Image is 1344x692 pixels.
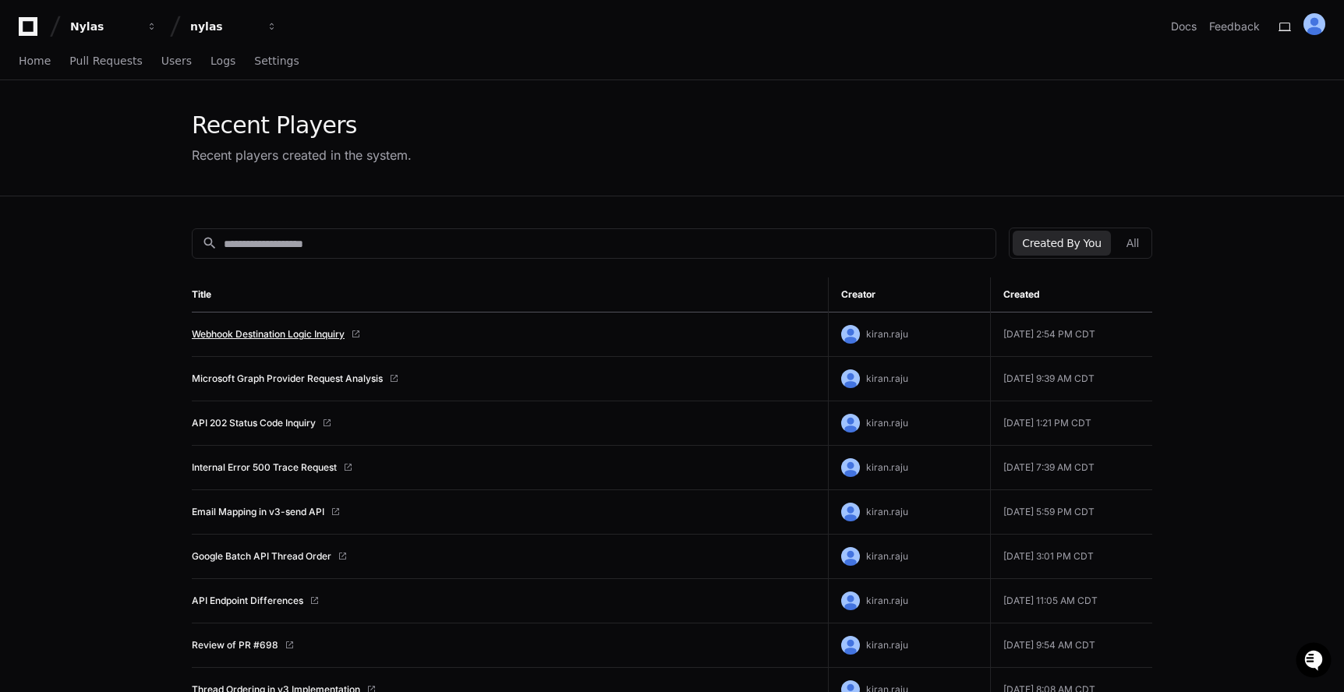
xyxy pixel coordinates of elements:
[192,417,316,429] a: API 202 Status Code Inquiry
[990,490,1152,535] td: [DATE] 5:59 PM CDT
[19,44,51,79] a: Home
[155,164,189,175] span: Pylon
[192,595,303,607] a: API Endpoint Differences
[1117,231,1148,256] button: All
[69,56,142,65] span: Pull Requests
[828,277,990,312] th: Creator
[254,56,299,65] span: Settings
[990,579,1152,623] td: [DATE] 11:05 AM CDT
[866,506,908,517] span: kiran.raju
[841,503,860,521] img: ALV-UjXdkCaxG7Ha6Z-zDHMTEPqXMlNFMnpHuOo2CVUViR2iaDDte_9HYgjrRZ0zHLyLySWwoP3Esd7mb4Ah-olhw-DLkFEvG...
[866,372,908,384] span: kiran.raju
[202,235,218,251] mat-icon: search
[1171,19,1197,34] a: Docs
[866,328,908,340] span: kiran.raju
[841,636,860,655] img: ALV-UjXdkCaxG7Ha6Z-zDHMTEPqXMlNFMnpHuOo2CVUViR2iaDDte_9HYgjrRZ0zHLyLySWwoP3Esd7mb4Ah-olhw-DLkFEvG...
[866,461,908,473] span: kiran.raju
[53,132,203,144] div: We're offline, we'll be back soon
[1013,231,1110,256] button: Created By You
[990,312,1152,357] td: [DATE] 2:54 PM CDT
[190,19,257,34] div: nylas
[16,62,284,87] div: Welcome
[192,277,828,312] th: Title
[192,372,383,385] a: Microsoft Graph Provider Request Analysis
[19,56,51,65] span: Home
[841,547,860,566] img: ALV-UjXdkCaxG7Ha6Z-zDHMTEPqXMlNFMnpHuOo2CVUViR2iaDDte_9HYgjrRZ0zHLyLySWwoP3Esd7mb4Ah-olhw-DLkFEvG...
[990,623,1152,668] td: [DATE] 9:54 AM CDT
[16,116,44,144] img: 1736555170064-99ba0984-63c1-480f-8ee9-699278ef63ed
[1209,19,1260,34] button: Feedback
[192,328,345,341] a: Webhook Destination Logic Inquiry
[53,116,256,132] div: Start new chat
[990,535,1152,579] td: [DATE] 3:01 PM CDT
[866,417,908,429] span: kiran.raju
[210,56,235,65] span: Logs
[192,461,337,474] a: Internal Error 500 Trace Request
[161,56,192,65] span: Users
[990,357,1152,401] td: [DATE] 9:39 AM CDT
[192,111,412,139] div: Recent Players
[841,325,860,344] img: ALV-UjXdkCaxG7Ha6Z-zDHMTEPqXMlNFMnpHuOo2CVUViR2iaDDte_9HYgjrRZ0zHLyLySWwoP3Esd7mb4Ah-olhw-DLkFEvG...
[192,550,331,563] a: Google Batch API Thread Order
[841,591,860,610] img: ALV-UjXdkCaxG7Ha6Z-zDHMTEPqXMlNFMnpHuOo2CVUViR2iaDDte_9HYgjrRZ0zHLyLySWwoP3Esd7mb4Ah-olhw-DLkFEvG...
[990,277,1152,312] th: Created
[254,44,299,79] a: Settings
[110,163,189,175] a: Powered byPylon
[841,369,860,388] img: ALV-UjXdkCaxG7Ha6Z-zDHMTEPqXMlNFMnpHuOo2CVUViR2iaDDte_9HYgjrRZ0zHLyLySWwoP3Esd7mb4Ah-olhw-DLkFEvG...
[192,506,324,518] a: Email Mapping in v3-send API
[16,16,47,47] img: PlayerZero
[265,121,284,139] button: Start new chat
[841,458,860,477] img: ALV-UjXdkCaxG7Ha6Z-zDHMTEPqXMlNFMnpHuOo2CVUViR2iaDDte_9HYgjrRZ0zHLyLySWwoP3Esd7mb4Ah-olhw-DLkFEvG...
[866,550,908,562] span: kiran.raju
[866,639,908,651] span: kiran.raju
[64,12,164,41] button: Nylas
[192,146,412,164] div: Recent players created in the system.
[210,44,235,79] a: Logs
[1303,13,1325,35] img: ALV-UjXdkCaxG7Ha6Z-zDHMTEPqXMlNFMnpHuOo2CVUViR2iaDDte_9HYgjrRZ0zHLyLySWwoP3Esd7mb4Ah-olhw-DLkFEvG...
[841,414,860,432] img: ALV-UjXdkCaxG7Ha6Z-zDHMTEPqXMlNFMnpHuOo2CVUViR2iaDDte_9HYgjrRZ0zHLyLySWwoP3Esd7mb4Ah-olhw-DLkFEvG...
[866,595,908,606] span: kiran.raju
[161,44,192,79] a: Users
[70,19,137,34] div: Nylas
[990,401,1152,446] td: [DATE] 1:21 PM CDT
[1294,641,1336,683] iframe: Open customer support
[184,12,284,41] button: nylas
[990,446,1152,490] td: [DATE] 7:39 AM CDT
[192,639,278,651] a: Review of PR #698
[69,44,142,79] a: Pull Requests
